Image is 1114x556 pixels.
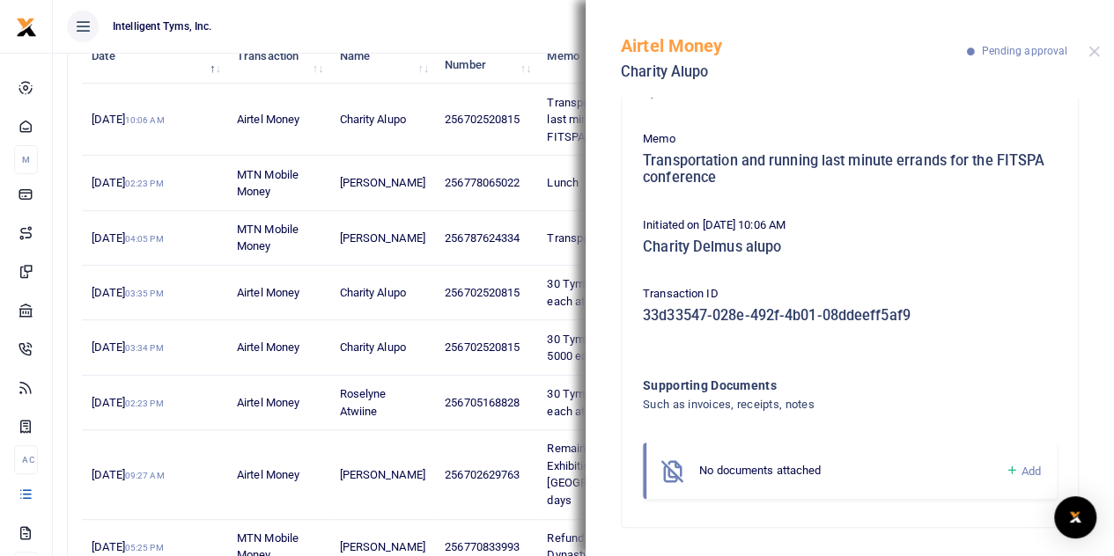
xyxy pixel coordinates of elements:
span: [DATE] [92,396,163,409]
span: [PERSON_NAME] [339,176,424,189]
th: Account Number: activate to sort column ascending [435,29,537,84]
span: [DATE] [92,468,164,481]
span: Transportation and running last minute errands for the FITSPA conference [547,96,683,143]
span: [DATE] [92,176,163,189]
span: No documents attached [699,464,821,477]
div: Open Intercom Messenger [1054,496,1096,538]
h4: Supporting Documents [643,376,985,395]
span: Airtel Money [237,340,299,354]
span: 256778065022 [445,176,520,189]
span: Lunch [547,176,579,189]
span: 256702629763 [445,468,520,481]
h5: Airtel Money [621,35,967,56]
th: Transaction: activate to sort column ascending [227,29,330,84]
span: Transport from FITSPA [547,231,663,245]
th: Memo: activate to sort column ascending [537,29,708,84]
span: 30 Tyms branded booklets at 5000 each plus logistics [547,333,694,363]
span: Charity Alupo [339,340,405,354]
span: [DATE] [92,286,163,299]
small: 02:23 PM [125,399,164,408]
th: Name: activate to sort column ascending [329,29,435,84]
small: 10:06 AM [125,115,165,125]
small: 03:35 PM [125,289,164,298]
span: 256702520815 [445,340,520,354]
h5: Transportation and running last minute errands for the FITSPA conference [643,152,1057,187]
h5: Charity Alupo [621,63,967,81]
span: Intelligent Tyms, Inc. [106,18,218,34]
small: 04:05 PM [125,234,164,244]
h5: 33d33547-028e-492f-4b01-08ddeeff5af9 [643,307,1057,325]
span: Pending approval [981,45,1067,57]
span: [PERSON_NAME] [339,540,424,553]
span: Airtel Money [237,468,299,481]
span: 30 Tyms branded booklets each at 5000 plus logistics [547,277,682,308]
span: Charity Alupo [339,113,405,126]
span: Roselyne Atwiine [339,387,386,418]
span: [DATE] [92,340,163,354]
p: Initiated on [DATE] 10:06 AM [643,216,1057,235]
h4: Such as invoices, receipts, notes [643,395,985,414]
th: Date: activate to sort column descending [82,29,227,84]
small: UGX [679,89,697,99]
a: Add [1005,461,1041,481]
small: 03:34 PM [125,343,164,353]
small: 02:23 PM [125,179,164,188]
span: MTN Mobile Money [237,223,299,253]
p: Memo [643,130,1057,149]
span: 30 Tyms branded booklets each at 5000 [547,387,681,418]
span: 256787624334 [445,231,520,245]
span: Airtel Money [237,396,299,409]
span: MTN Mobile Money [237,168,299,199]
li: Ac [14,445,38,474]
img: logo-small [16,17,37,38]
span: [PERSON_NAME] [339,468,424,481]
span: 256702520815 [445,113,520,126]
span: Airtel Money [237,113,299,126]
h5: Charity Delmus alupo [643,238,1057,256]
span: Add [1022,465,1041,478]
span: Remainder payment for Exhibition screen at [GEOGRAPHIC_DATA] for 2 days [547,442,682,507]
small: 09:27 AM [125,471,165,480]
span: Airtel Money [237,286,299,299]
p: Transaction ID [643,285,1057,304]
span: Charity Alupo [339,286,405,299]
span: [DATE] [92,113,164,126]
small: 05:25 PM [125,543,164,552]
span: [PERSON_NAME] [339,231,424,245]
span: 256705168828 [445,396,520,409]
span: [DATE] [92,540,163,553]
a: logo-small logo-large logo-large [16,19,37,33]
li: M [14,145,38,174]
span: [DATE] [92,231,163,245]
span: 256702520815 [445,286,520,299]
button: Close [1088,46,1100,57]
